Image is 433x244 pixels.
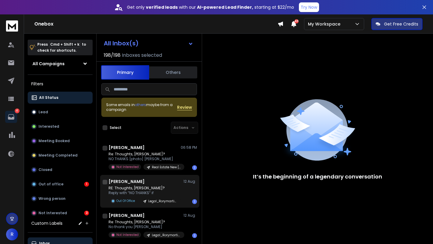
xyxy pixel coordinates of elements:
[38,139,70,143] p: Meeting Booked
[101,65,149,80] button: Primary
[181,145,197,150] p: 06:58 PM
[28,193,93,205] button: Wrong person
[122,52,162,59] h3: Inboxes selected
[106,102,177,112] div: Some emails in maybe from a campaign
[109,191,181,195] p: Reply with “NO THANKS” if
[109,178,145,185] h1: [PERSON_NAME]
[192,199,197,204] div: 1
[183,179,197,184] p: 12 Aug
[39,95,58,100] p: All Status
[104,52,121,59] span: 198 / 198
[192,165,197,170] div: 1
[371,18,422,30] button: Get Free Credits
[28,164,93,176] button: Closed
[116,233,139,237] p: Not Interested
[192,233,197,238] div: 1
[253,172,382,181] p: It’s the beginning of a legendary conversation
[38,110,48,114] p: Lead
[34,20,278,28] h1: Onebox
[38,124,59,129] p: Interested
[6,20,18,32] img: logo
[183,213,197,218] p: 12 Aug
[152,165,181,169] p: Real Estate New [DATE]
[109,157,181,161] p: NO THANKS [photo] [PERSON_NAME]
[28,80,93,88] h3: Filters
[28,106,93,118] button: Lead
[28,92,93,104] button: All Status
[135,102,146,107] span: others
[49,41,80,48] span: Cmd + Shift + k
[38,196,66,201] p: Wrong person
[109,220,181,224] p: Re: Thoughts, [PERSON_NAME]?
[32,61,65,67] h1: All Campaigns
[84,211,89,215] div: 3
[28,120,93,133] button: Interested
[109,212,145,218] h1: [PERSON_NAME]
[6,228,18,240] button: R
[109,224,181,229] p: No thank you [PERSON_NAME]
[116,165,139,169] p: Not Interested
[99,37,198,49] button: All Inbox(s)
[5,111,17,123] a: 4
[28,149,93,161] button: Meeting Completed
[28,207,93,219] button: Not Interested3
[28,178,93,190] button: Out of office1
[37,41,86,53] p: Press to check for shortcuts.
[110,125,121,130] label: Select
[104,40,139,46] h1: All Inbox(s)
[152,233,181,237] p: Legal_Rorymartin [DATE]
[149,66,197,79] button: Others
[177,104,192,110] button: Review
[384,21,418,27] p: Get Free Credits
[148,199,177,203] p: Legal_Rorymartin [DATE]
[38,182,63,187] p: Out of office
[84,182,89,187] div: 1
[38,211,67,215] p: Not Interested
[109,186,181,191] p: RE: Thoughts, [PERSON_NAME]?
[146,4,178,10] strong: verified leads
[294,19,299,23] span: 40
[299,2,319,12] button: Try Now
[127,4,294,10] p: Get only with our starting at $22/mo
[15,108,20,113] p: 4
[308,21,343,27] p: My Workspace
[28,135,93,147] button: Meeting Booked
[109,145,145,151] h1: [PERSON_NAME]
[31,220,63,226] h3: Custom Labels
[28,58,93,70] button: All Campaigns
[301,4,317,10] p: Try Now
[109,152,181,157] p: Re: Thoughts, [PERSON_NAME]?
[38,167,52,172] p: Closed
[116,199,135,203] p: Out Of Office
[38,153,78,158] p: Meeting Completed
[197,4,253,10] strong: AI-powered Lead Finder,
